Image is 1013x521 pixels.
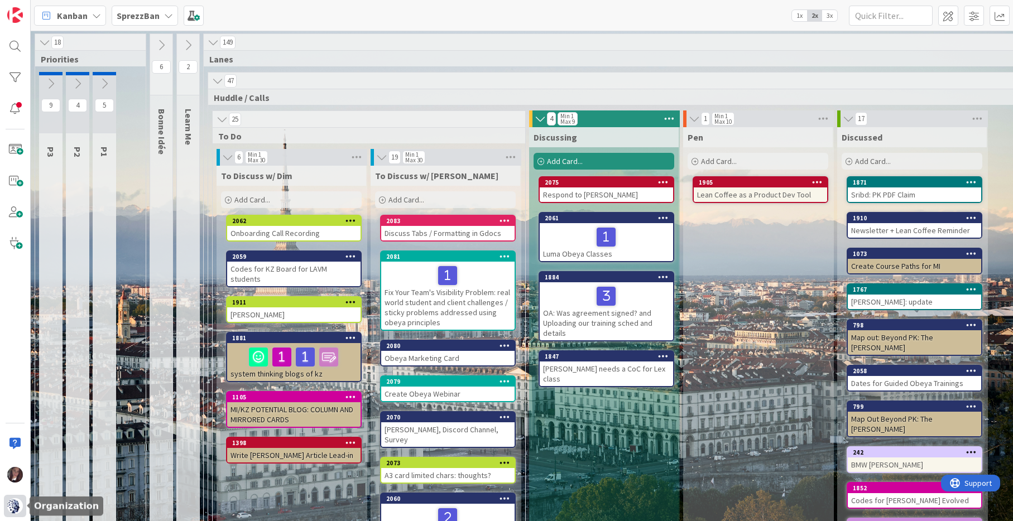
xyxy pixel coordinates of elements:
div: Write [PERSON_NAME] Article Lead-in [227,448,361,462]
div: Map Out Beyond PK: The [PERSON_NAME] [848,412,981,436]
span: 17 [855,112,867,126]
div: 2079 [386,378,515,385]
div: 1910 [853,214,981,222]
div: OA: Was agreement signed? and Uploading our training sched and details [540,282,673,340]
div: 2061 [540,213,673,223]
span: Learn Me [183,109,194,145]
div: 242 [848,447,981,457]
div: 2073 [386,459,515,467]
div: 799 [848,402,981,412]
div: Dates for Guided Obeya Trainings [848,376,981,390]
div: Sribd: PK PDF Claim [848,187,981,202]
span: To Discuss w/ Jim [375,170,498,181]
div: 1871Sribd: PK PDF Claim [848,177,981,202]
div: 1398Write [PERSON_NAME] Article Lead-in [227,438,361,462]
div: 1910 [848,213,981,223]
span: P1 [99,147,110,157]
span: 6 [152,60,171,74]
span: 25 [229,113,241,126]
div: 799 [853,403,981,411]
div: Newsletter + Lean Coffee Reminder [848,223,981,238]
div: MI/KZ POTENTIAL BLOG: COLUMN AND MIRRORED CARDS [227,402,361,427]
span: Add Card... [234,195,270,205]
span: P3 [45,147,56,157]
div: 1881 [227,333,361,343]
div: 1852 [853,484,981,492]
div: 1911 [227,297,361,307]
div: system thinking blogs of kz [227,343,361,381]
div: Min 1 [248,152,261,157]
div: Max 30 [248,157,265,163]
div: Create Obeya Webinar [381,387,515,401]
input: Quick Filter... [849,6,933,26]
div: [PERSON_NAME]: update [848,295,981,309]
div: 798 [848,320,981,330]
img: TD [7,467,23,483]
div: 1881 [232,334,361,342]
div: Respond to [PERSON_NAME] [540,187,673,202]
div: 2061Luma Obeya Classes [540,213,673,261]
div: 1911 [232,298,361,306]
div: Max 30 [405,157,423,163]
div: 2062 [227,216,361,226]
span: 19 [388,151,401,164]
div: 1871 [853,179,981,186]
div: 1767 [853,286,981,293]
div: 242BMW [PERSON_NAME] [848,447,981,472]
div: 798 [853,321,981,329]
div: 1847[PERSON_NAME] needs a CoC for Lex class [540,351,673,386]
div: 2058 [848,366,981,376]
div: 2075Respond to [PERSON_NAME] [540,177,673,202]
div: 798Map out: Beyond PK: The [PERSON_NAME] [848,320,981,355]
div: 1905 [699,179,827,186]
div: Min 1 [405,152,419,157]
div: Map out: Beyond PK: The [PERSON_NAME] [848,330,981,355]
span: Discussing [534,132,577,143]
span: Discussed [842,132,882,143]
img: avatar [7,498,23,514]
div: Codes for [PERSON_NAME] Evolved [848,493,981,508]
div: 2070[PERSON_NAME], Discord Channel, Survey [381,412,515,447]
div: 1905Lean Coffee as a Product Dev Tool [694,177,827,202]
span: 4 [547,112,556,126]
div: BMW [PERSON_NAME] [848,457,981,472]
div: 1881system thinking blogs of kz [227,333,361,381]
div: 2073A3 card limited chars: thoughts? [381,458,515,483]
div: 2080 [386,342,515,350]
div: Obeya Marketing Card [381,351,515,365]
b: SprezzBan [117,10,160,21]
div: 2061 [545,214,673,222]
span: To Discuss w/ Dim [221,170,292,181]
div: 2070 [381,412,515,422]
div: 1852 [848,483,981,493]
span: 47 [224,74,237,88]
div: 2083Discuss Tabs / Formatting in Gdocs [381,216,515,240]
div: 1884OA: Was agreement signed? and Uploading our training sched and details [540,272,673,340]
div: 1847 [540,351,673,361]
span: Pen [688,132,703,143]
span: 1 [701,112,710,126]
div: 242 [853,448,981,456]
div: Min 1 [560,113,574,119]
div: Create Course Paths for MI [848,259,981,273]
div: 1073 [848,249,981,259]
div: [PERSON_NAME], Discord Channel, Survey [381,422,515,447]
span: 5 [95,99,114,112]
div: Max 10 [714,119,732,124]
div: 2058 [853,367,981,375]
div: 1767[PERSON_NAME]: update [848,284,981,309]
div: 2060 [386,495,515,503]
div: 1884 [540,272,673,282]
div: 2059 [232,253,361,260]
div: Codes for KZ Board for LAVM students [227,262,361,286]
div: 2059Codes for KZ Board for LAVM students [227,252,361,286]
span: 18 [51,36,64,49]
div: [PERSON_NAME] [227,307,361,322]
div: 2083 [386,217,515,225]
div: Luma Obeya Classes [540,223,673,261]
div: 1910Newsletter + Lean Coffee Reminder [848,213,981,238]
span: Support [23,2,51,15]
div: 2083 [381,216,515,226]
div: 2073 [381,458,515,468]
span: P2 [72,147,83,157]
